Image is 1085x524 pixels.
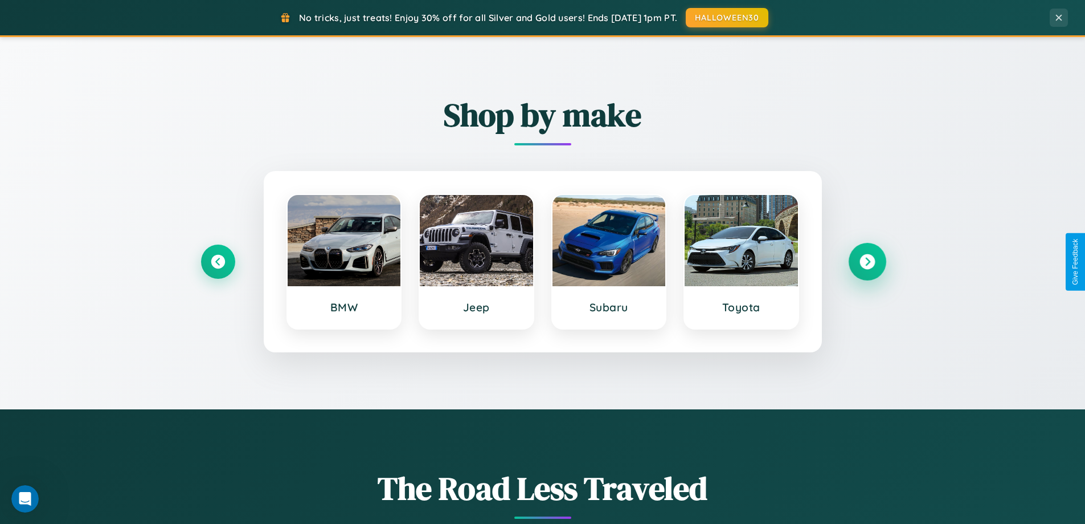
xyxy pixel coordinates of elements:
h3: Toyota [696,300,787,314]
h3: BMW [299,300,390,314]
h1: The Road Less Traveled [201,466,885,510]
h3: Subaru [564,300,654,314]
h2: Shop by make [201,93,885,137]
div: Give Feedback [1071,239,1079,285]
button: HALLOWEEN30 [686,8,768,27]
h3: Jeep [431,300,522,314]
iframe: Intercom live chat [11,485,39,513]
span: No tricks, just treats! Enjoy 30% off for all Silver and Gold users! Ends [DATE] 1pm PT. [299,12,677,23]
